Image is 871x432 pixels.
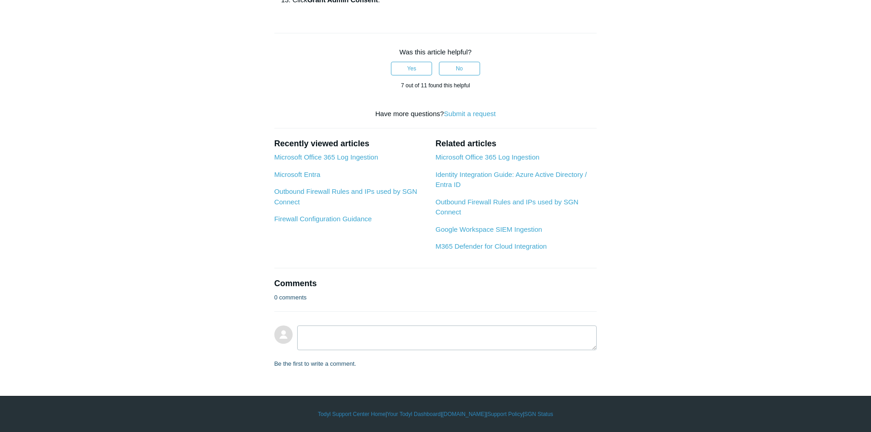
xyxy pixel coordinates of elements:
a: Firewall Configuration Guidance [274,215,372,223]
div: | | | | [171,410,701,418]
a: Submit a request [444,110,496,117]
h2: Recently viewed articles [274,138,427,150]
a: Outbound Firewall Rules and IPs used by SGN Connect [274,187,417,206]
a: Identity Integration Guide: Azure Active Directory / Entra ID [435,171,587,189]
button: This article was helpful [391,62,432,75]
a: Your Todyl Dashboard [387,410,440,418]
a: Microsoft Office 365 Log Ingestion [274,153,378,161]
h2: Related articles [435,138,597,150]
span: Was this article helpful? [400,48,472,56]
a: [DOMAIN_NAME] [442,410,486,418]
a: Microsoft Office 365 Log Ingestion [435,153,539,161]
textarea: Add your comment [297,325,597,350]
p: Be the first to write a comment. [274,359,356,368]
span: 7 out of 11 found this helpful [401,82,470,89]
h2: Comments [274,277,597,290]
a: M365 Defender for Cloud Integration [435,242,546,250]
a: SGN Status [524,410,553,418]
p: 0 comments [274,293,307,302]
a: Outbound Firewall Rules and IPs used by SGN Connect [435,198,578,216]
a: Support Policy [487,410,523,418]
a: Google Workspace SIEM Ingestion [435,225,542,233]
a: Microsoft Entra [274,171,321,178]
a: Todyl Support Center Home [318,410,385,418]
div: Have more questions? [274,109,597,119]
button: This article was not helpful [439,62,480,75]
